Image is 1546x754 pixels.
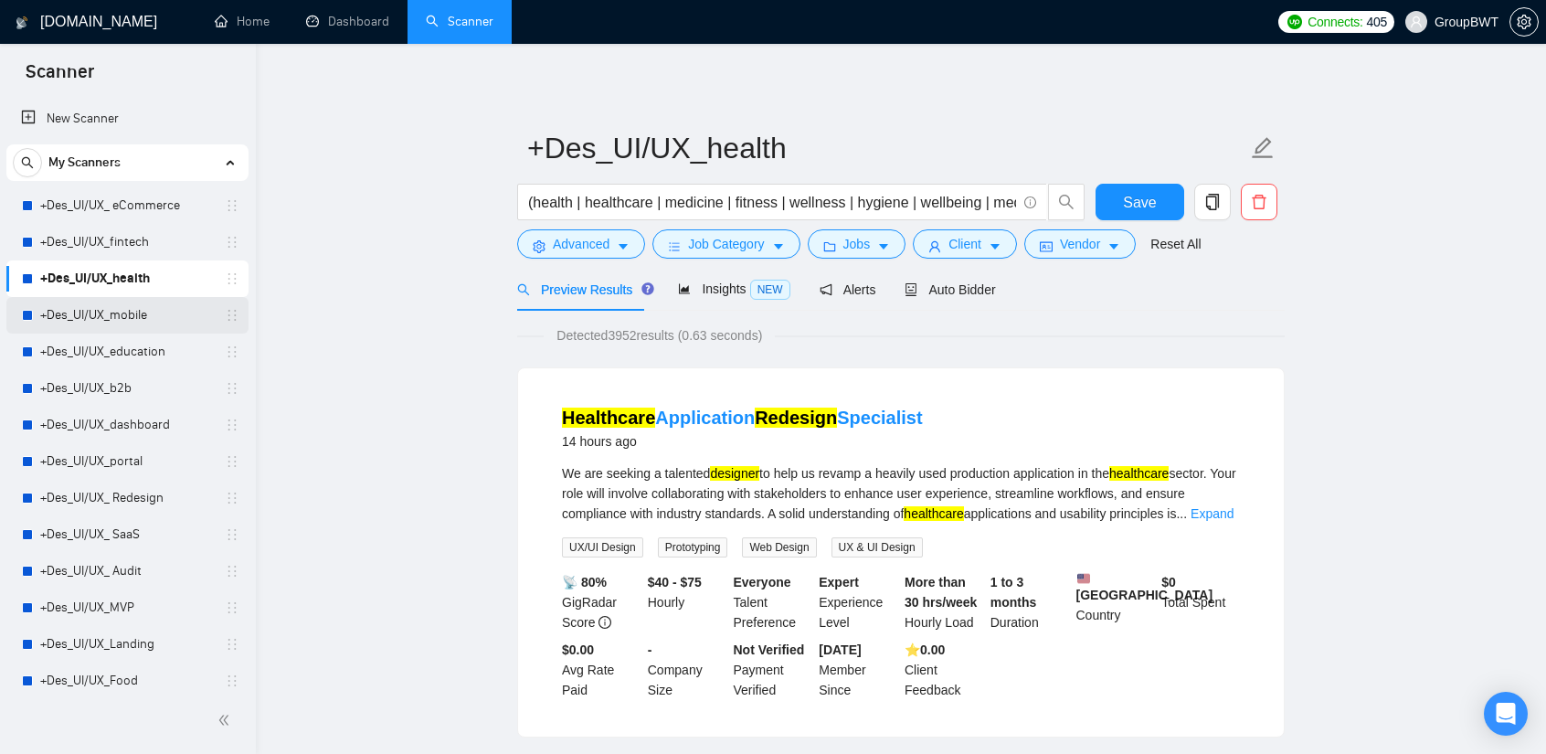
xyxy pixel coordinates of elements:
span: caret-down [772,239,785,253]
a: New Scanner [21,101,234,137]
div: Experience Level [815,572,901,632]
div: Country [1073,572,1159,632]
div: Hourly Load [901,572,987,632]
span: Preview Results [517,282,649,297]
span: Connects: [1308,12,1362,32]
mark: Healthcare [562,408,655,428]
span: Auto Bidder [905,282,995,297]
span: Detected 3952 results (0.63 seconds) [544,325,775,345]
a: +Des_UI/UX_mobile [40,297,214,334]
div: Client Feedback [901,640,987,700]
a: +Des_UI/UX_portal [40,443,214,480]
span: holder [225,637,239,652]
span: UX & UI Design [831,537,923,558]
span: info-circle [1024,196,1036,208]
a: +Des_UI/UX_dashboard [40,407,214,443]
b: Everyone [734,575,791,589]
button: idcardVendorcaret-down [1024,229,1136,259]
span: Insights [678,281,789,296]
button: userClientcaret-down [913,229,1017,259]
a: +Des_UI/UX_ Audit [40,553,214,589]
button: copy [1194,184,1231,220]
b: [DATE] [819,642,861,657]
button: Save [1096,184,1184,220]
a: HealthcareApplicationRedesignSpecialist [562,408,923,428]
span: robot [905,283,917,296]
b: ⭐️ 0.00 [905,642,945,657]
span: 405 [1367,12,1387,32]
a: +Des_UI/UX_MVP [40,589,214,626]
button: setting [1509,7,1539,37]
span: search [517,283,530,296]
span: holder [225,198,239,213]
span: holder [225,600,239,615]
b: Expert [819,575,859,589]
input: Scanner name... [527,125,1247,171]
button: search [1048,184,1085,220]
b: 1 to 3 months [990,575,1037,610]
b: More than 30 hrs/week [905,575,977,610]
span: setting [1510,15,1538,29]
span: delete [1242,194,1276,210]
span: ... [1176,506,1187,521]
span: holder [225,418,239,432]
span: caret-down [1107,239,1120,253]
span: NEW [750,280,790,300]
div: 14 hours ago [562,430,923,452]
span: holder [225,381,239,396]
span: search [1049,194,1084,210]
a: +Des_UI/UX_health [40,260,214,297]
span: edit [1251,136,1275,160]
span: holder [225,345,239,359]
div: We are seeking a talented to help us revamp a heavily used production application in the sector. ... [562,463,1240,524]
div: Company Size [644,640,730,700]
div: Total Spent [1158,572,1244,632]
span: caret-down [989,239,1001,253]
div: Talent Preference [730,572,816,632]
span: Save [1123,191,1156,214]
span: copy [1195,194,1230,210]
mark: Redesign [755,408,837,428]
b: [GEOGRAPHIC_DATA] [1076,572,1213,602]
span: info-circle [598,616,611,629]
mark: healthcare [1109,466,1169,481]
a: +Des_UI/UX_ eCommerce [40,187,214,224]
a: +Des_UI/UX_b2b [40,370,214,407]
button: folderJobscaret-down [808,229,906,259]
span: notification [820,283,832,296]
img: 🇺🇸 [1077,572,1090,585]
img: logo [16,8,28,37]
div: GigRadar Score [558,572,644,632]
span: folder [823,239,836,253]
a: +Des_UI/UX_Landing [40,626,214,663]
a: +Des_UI/UX_fintech [40,224,214,260]
a: Expand [1191,506,1234,521]
div: Member Since [815,640,901,700]
span: holder [225,491,239,505]
span: caret-down [617,239,630,253]
span: Web Design [742,537,816,558]
span: idcard [1040,239,1053,253]
span: Job Category [688,234,764,254]
a: Reset All [1150,234,1201,254]
div: Open Intercom Messenger [1484,692,1528,736]
span: UX/UI Design [562,537,643,558]
span: Alerts [820,282,876,297]
span: Prototyping [658,537,728,558]
span: area-chart [678,282,691,295]
div: Hourly [644,572,730,632]
button: search [13,148,42,177]
span: Advanced [553,234,609,254]
mark: designer [710,466,759,481]
li: New Scanner [6,101,249,137]
b: $40 - $75 [648,575,702,589]
div: Payment Verified [730,640,816,700]
span: setting [533,239,545,253]
span: holder [225,308,239,323]
span: search [14,156,41,169]
span: Client [948,234,981,254]
b: $ 0 [1161,575,1176,589]
button: barsJob Categorycaret-down [652,229,799,259]
span: user [928,239,941,253]
span: Vendor [1060,234,1100,254]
